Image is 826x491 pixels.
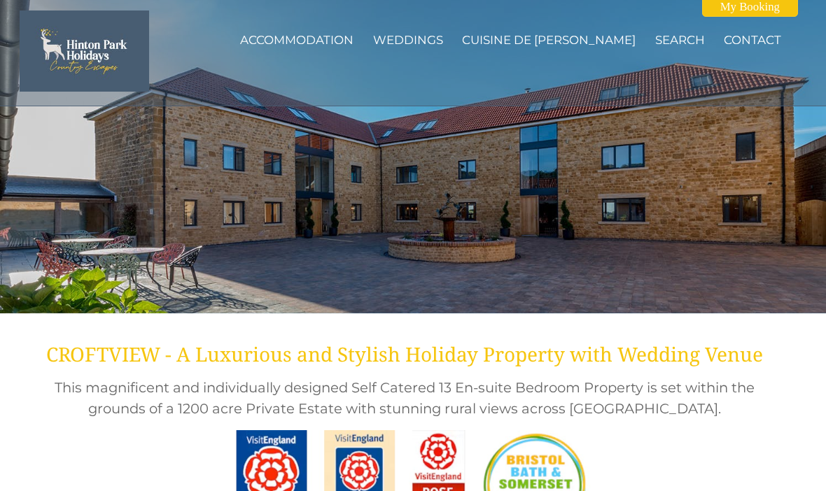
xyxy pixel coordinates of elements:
h1: CROFTVIEW - A Luxurious and Stylish Holiday Property with Wedding Venue [28,341,781,367]
img: Hinton Park Holidays Ltd [20,10,149,92]
a: Weddings [373,33,443,47]
h2: This magnificent and individually designed Self Catered 13 En-suite Bedroom Property is set withi... [28,378,781,419]
a: Cuisine de [PERSON_NAME] [462,33,636,47]
a: Accommodation [240,33,353,47]
a: Contact [724,33,781,47]
a: Search [655,33,705,47]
